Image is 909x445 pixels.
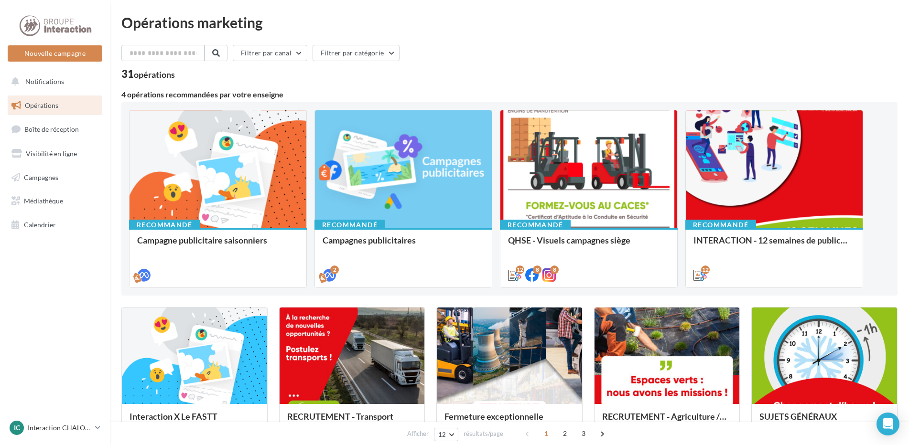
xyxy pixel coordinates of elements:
[313,45,400,61] button: Filtrer par catégorie
[28,423,91,433] p: Interaction CHALONS EN [GEOGRAPHIC_DATA]
[6,95,104,116] a: Opérations
[576,426,591,441] span: 3
[129,220,200,230] div: Recommandé
[121,15,898,30] div: Opérations marketing
[323,235,484,254] div: Campagnes publicitaires
[26,149,77,158] span: Visibilité en ligne
[693,235,855,254] div: INTERACTION - 12 semaines de publication
[24,173,58,181] span: Campagnes
[464,429,503,438] span: résultats/page
[6,215,104,235] a: Calendrier
[314,220,385,230] div: Recommandé
[759,412,889,431] div: SUJETS GÉNÉRAUX
[550,265,559,274] div: 8
[24,197,63,205] span: Médiathèque
[407,429,429,438] span: Afficher
[533,265,541,274] div: 8
[8,45,102,62] button: Nouvelle campagne
[557,426,573,441] span: 2
[500,220,571,230] div: Recommandé
[508,235,670,254] div: QHSE - Visuels campagnes siège
[134,70,175,79] div: opérations
[25,77,64,85] span: Notifications
[444,412,574,431] div: Fermeture exceptionnelle
[233,45,307,61] button: Filtrer par canal
[6,72,100,92] button: Notifications
[287,412,417,431] div: RECRUTEMENT - Transport
[434,428,458,441] button: 12
[330,265,339,274] div: 2
[877,413,899,435] div: Open Intercom Messenger
[130,412,260,431] div: Interaction X Le FASTT
[438,431,446,438] span: 12
[539,426,554,441] span: 1
[137,235,299,254] div: Campagne publicitaire saisonniers
[14,423,20,433] span: IC
[121,91,898,98] div: 4 opérations recommandées par votre enseigne
[6,168,104,188] a: Campagnes
[24,221,56,229] span: Calendrier
[6,191,104,211] a: Médiathèque
[8,419,102,437] a: IC Interaction CHALONS EN [GEOGRAPHIC_DATA]
[701,265,710,274] div: 12
[685,220,756,230] div: Recommandé
[516,265,524,274] div: 12
[121,69,175,79] div: 31
[24,125,79,133] span: Boîte de réception
[6,144,104,164] a: Visibilité en ligne
[602,412,732,431] div: RECRUTEMENT - Agriculture / Espaces verts
[6,119,104,139] a: Boîte de réception
[25,101,58,109] span: Opérations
